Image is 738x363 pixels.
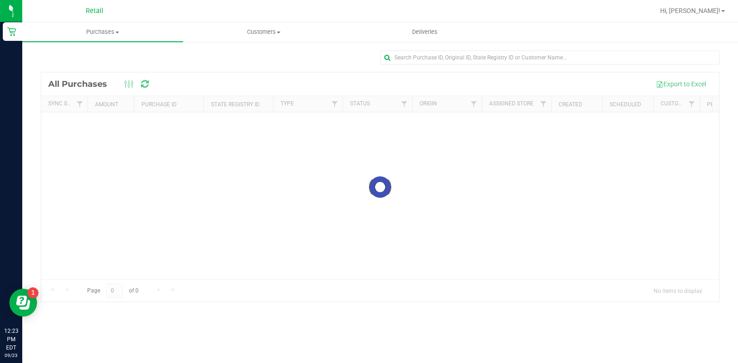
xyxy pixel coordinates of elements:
a: Deliveries [344,22,505,42]
a: Purchases [22,22,183,42]
iframe: Resource center [9,289,37,317]
p: 09/23 [4,352,18,359]
span: Purchases [22,28,183,36]
iframe: Resource center unread badge [27,287,38,298]
span: Customers [184,28,344,36]
inline-svg: Retail [7,27,16,36]
p: 12:23 PM EDT [4,327,18,352]
span: Retail [86,7,103,15]
span: Deliveries [400,28,450,36]
input: Search Purchase ID, Original ID, State Registry ID or Customer Name... [380,51,719,65]
a: Customers [183,22,344,42]
span: Hi, [PERSON_NAME]! [660,7,720,14]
